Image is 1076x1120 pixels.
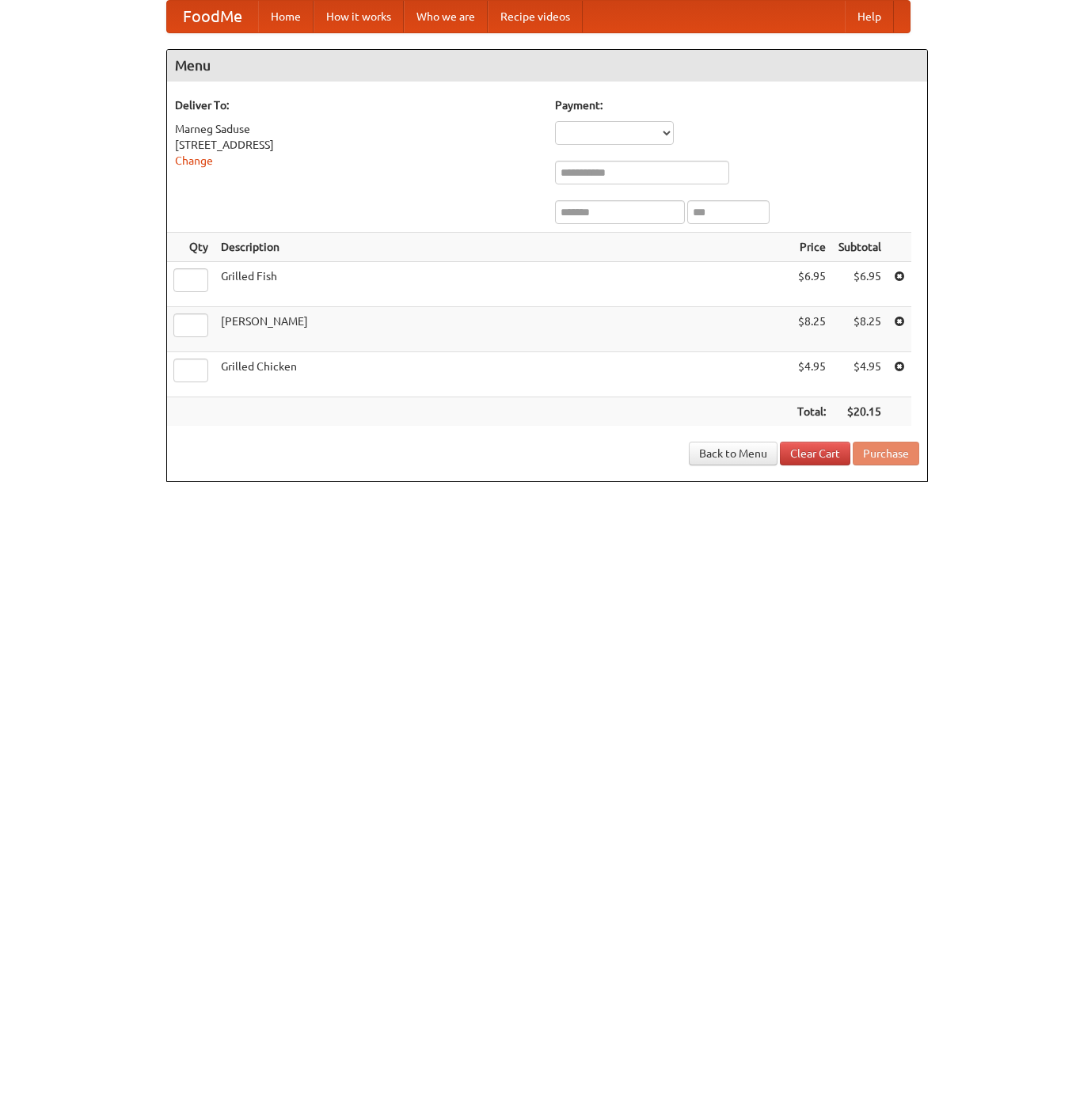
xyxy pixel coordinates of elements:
[215,352,791,397] td: Grilled Chicken
[845,1,894,32] a: Help
[175,121,539,137] div: Marneg Saduse
[780,442,850,465] a: Clear Cart
[215,262,791,307] td: Grilled Fish
[689,442,778,465] a: Back to Menu
[167,50,927,82] h4: Menu
[175,154,213,167] a: Change
[215,233,791,262] th: Description
[555,97,919,113] h5: Payment:
[791,307,832,352] td: $8.25
[853,442,919,465] button: Purchase
[791,262,832,307] td: $6.95
[791,233,832,262] th: Price
[791,397,832,427] th: Total:
[832,397,888,427] th: $20.15
[832,262,888,307] td: $6.95
[167,233,215,262] th: Qty
[167,1,258,32] a: FoodMe
[314,1,404,32] a: How it works
[404,1,488,32] a: Who we are
[488,1,583,32] a: Recipe videos
[175,97,539,113] h5: Deliver To:
[215,307,791,352] td: [PERSON_NAME]
[258,1,314,32] a: Home
[832,352,888,397] td: $4.95
[832,307,888,352] td: $8.25
[832,233,888,262] th: Subtotal
[791,352,832,397] td: $4.95
[175,137,539,153] div: [STREET_ADDRESS]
